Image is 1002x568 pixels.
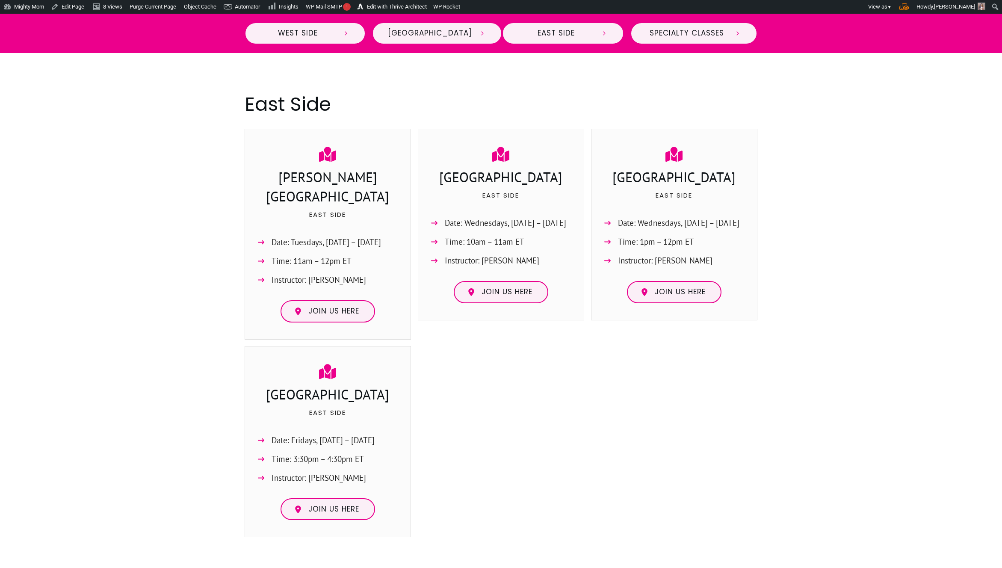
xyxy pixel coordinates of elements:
span: Join us here [655,287,706,297]
a: West Side [245,22,366,44]
p: East Side [427,190,576,211]
a: Join us here [454,281,548,303]
span: Insights [279,3,299,10]
a: Specialty Classes [630,22,757,44]
h2: East Side [245,91,757,118]
span: Time: 3:30pm – 4:30pm ET [272,452,364,466]
span: Time: 10am – 11am ET [445,235,524,249]
p: East Side [254,407,402,429]
a: Join us here [281,300,375,322]
a: Join us here [281,498,375,521]
span: ! [343,3,351,11]
span: Specialty Classes [646,29,727,38]
span: Date: Fridays, [DATE] – [DATE] [272,433,375,447]
h3: [GEOGRAPHIC_DATA] [427,168,576,189]
h3: [GEOGRAPHIC_DATA] [254,385,402,406]
span: Date: Wednesdays, [DATE] – [DATE] [445,216,566,230]
span: [PERSON_NAME] [934,3,975,10]
h3: [PERSON_NAME][GEOGRAPHIC_DATA] [254,168,402,208]
span: East Side [518,29,594,38]
span: ▼ [887,4,892,10]
a: East Side [502,22,624,44]
span: Time: 11am – 12pm ET [272,254,352,268]
span: Instructor: [PERSON_NAME] [445,254,539,268]
a: Join us here [627,281,721,303]
p: East Side [254,209,402,231]
span: West Side [260,29,336,38]
span: Instructor: [PERSON_NAME] [272,471,366,485]
span: Join us here [308,307,359,316]
span: Time: 1pm – 12pm ET [618,235,694,249]
span: [GEOGRAPHIC_DATA] [388,29,472,38]
span: Instructor: [PERSON_NAME] [272,273,366,287]
span: Date: Wednesdays, [DATE] – [DATE] [618,216,739,230]
h3: [GEOGRAPHIC_DATA] [600,168,749,189]
a: [GEOGRAPHIC_DATA] [372,22,502,44]
span: Join us here [482,287,532,297]
span: Date: Tuesdays, [DATE] – [DATE] [272,235,381,249]
p: East Side [600,190,749,211]
span: Instructor: [PERSON_NAME] [618,254,712,268]
span: Join us here [308,505,359,514]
